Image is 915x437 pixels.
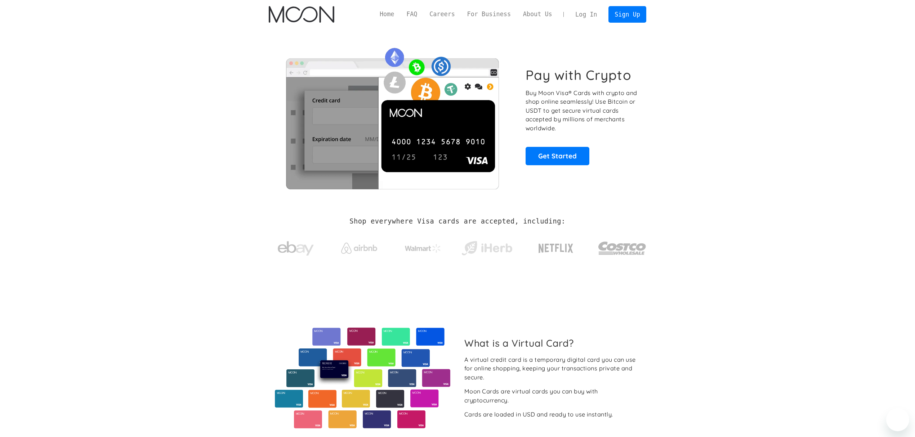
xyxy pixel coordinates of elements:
[349,217,565,225] h2: Shop everywhere Visa cards are accepted, including:
[341,243,377,254] img: Airbnb
[608,6,646,22] a: Sign Up
[423,10,461,19] a: Careers
[374,10,400,19] a: Home
[405,244,441,253] img: Walmart
[269,43,515,189] img: Moon Cards let you spend your crypto anywhere Visa is accepted.
[524,232,588,261] a: Netflix
[269,6,334,23] a: home
[569,6,603,22] a: Log In
[278,237,314,260] img: ebay
[538,239,574,257] img: Netflix
[274,328,451,428] img: Virtual cards from Moon
[460,232,514,261] a: iHerb
[400,10,423,19] a: FAQ
[886,408,909,431] iframe: Botón para iniciar la ventana de mensajería
[464,410,613,419] div: Cards are loaded in USD and ready to use instantly.
[598,235,646,262] img: Costco
[526,67,631,83] h1: Pay with Crypto
[526,89,638,133] p: Buy Moon Visa® Cards with crypto and shop online seamlessly! Use Bitcoin or USDT to get secure vi...
[464,355,640,382] div: A virtual credit card is a temporary digital card you can use for online shopping, keeping your t...
[332,235,386,257] a: Airbnb
[460,239,514,258] img: iHerb
[517,10,558,19] a: About Us
[464,337,640,349] h2: What is a Virtual Card?
[526,147,589,165] a: Get Started
[396,237,450,256] a: Walmart
[269,230,322,263] a: ebay
[598,227,646,265] a: Costco
[464,387,640,405] div: Moon Cards are virtual cards you can buy with cryptocurrency.
[461,10,517,19] a: For Business
[269,6,334,23] img: Moon Logo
